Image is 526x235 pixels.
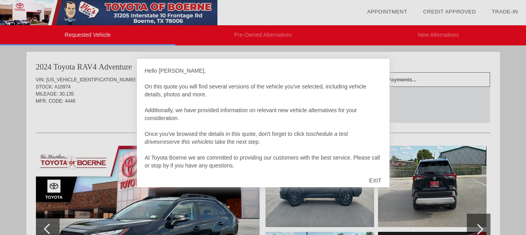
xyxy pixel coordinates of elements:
[161,139,209,145] em: reserve this vehicle
[145,67,382,169] div: Hello [PERSON_NAME], On this quote you will find several versions of the vehicle you've selected,...
[492,9,518,15] a: Trade-In
[145,131,348,145] em: schedule a test drive
[367,9,407,15] a: Appointment
[423,9,476,15] a: Credit Approved
[361,169,389,192] div: EXIT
